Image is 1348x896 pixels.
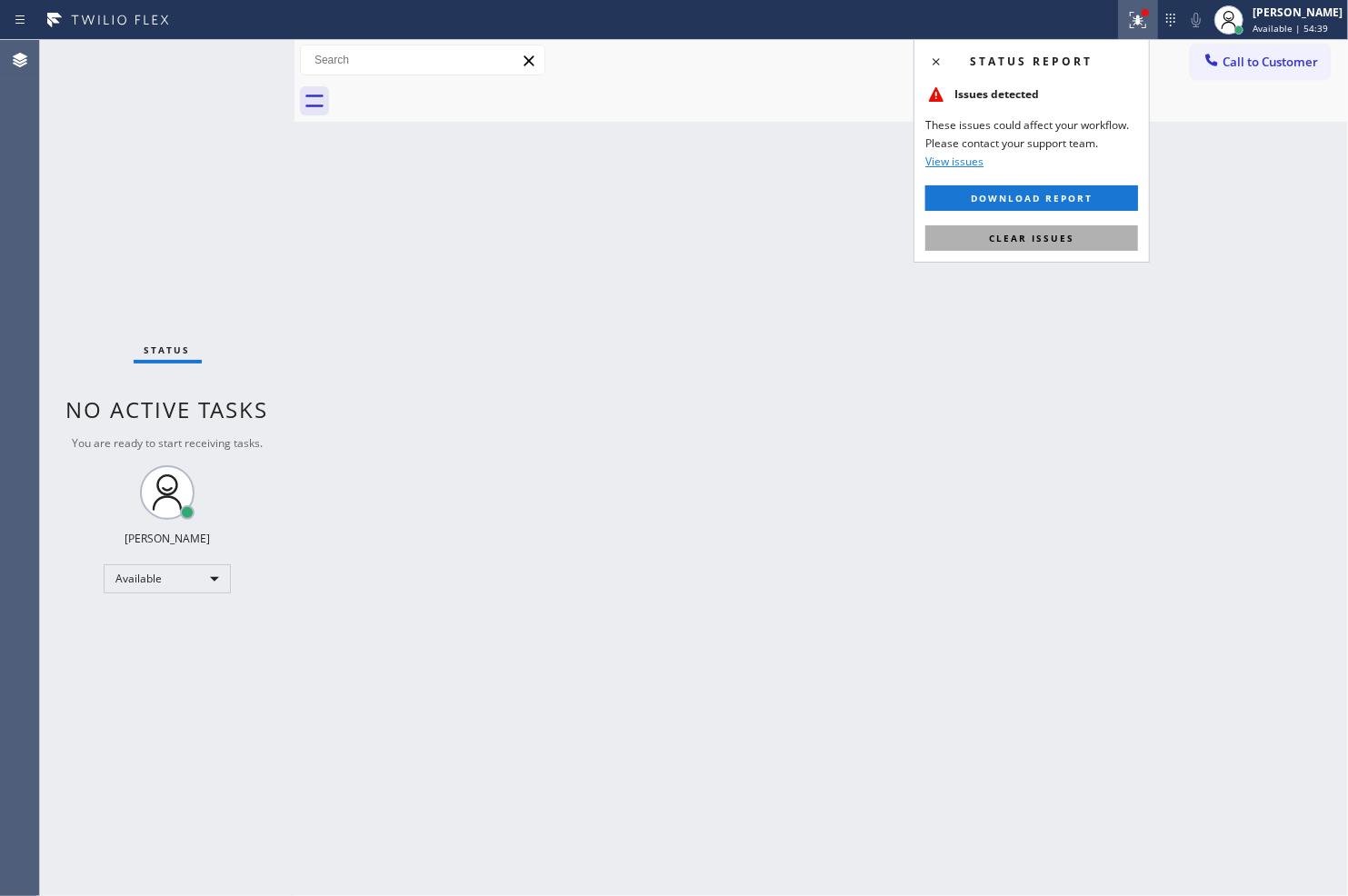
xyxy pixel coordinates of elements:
span: Status [145,343,191,356]
div: [PERSON_NAME] [125,531,210,546]
button: Call to Customer [1191,45,1330,79]
span: You are ready to start receiving tasks. [72,435,263,451]
div: [PERSON_NAME] [1253,5,1343,20]
input: Search [301,45,544,75]
span: Call to Customer [1223,54,1318,70]
span: No active tasks [66,394,269,424]
span: Available | 54:39 [1253,22,1328,35]
button: Mute [1183,7,1209,33]
div: Available [104,564,231,593]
